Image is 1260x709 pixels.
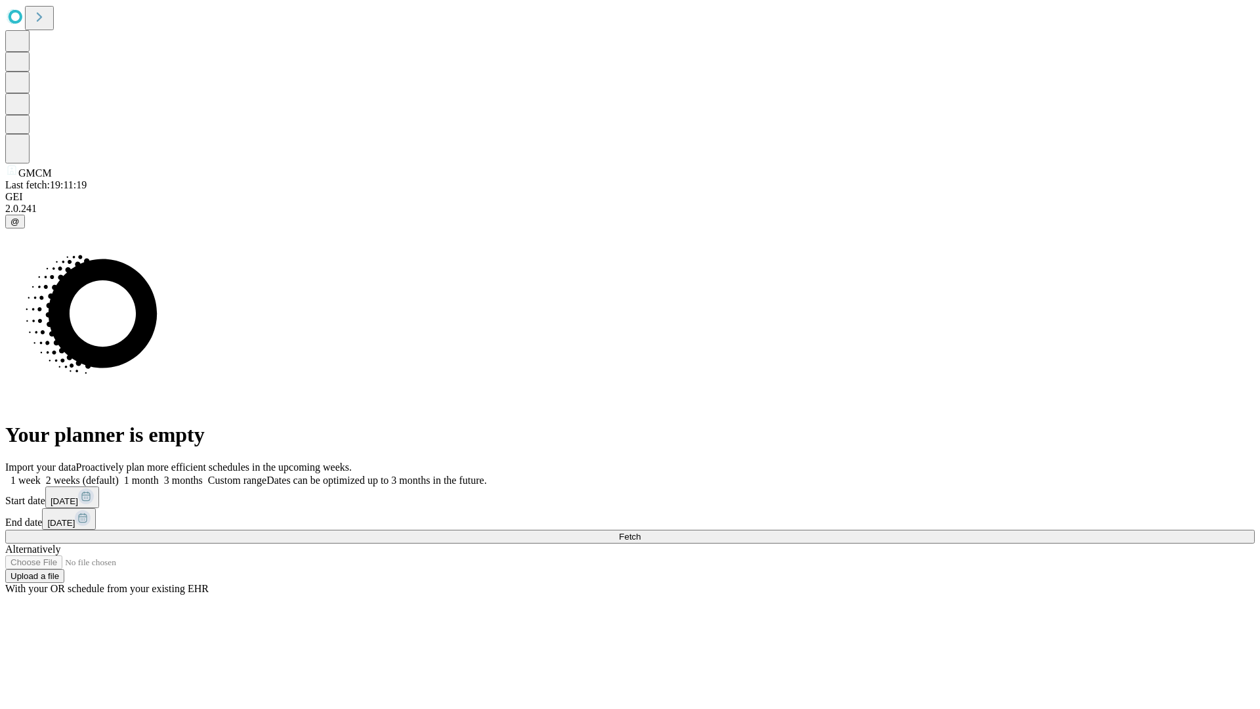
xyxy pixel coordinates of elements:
[5,215,25,228] button: @
[46,475,119,486] span: 2 weeks (default)
[5,530,1255,544] button: Fetch
[619,532,640,542] span: Fetch
[76,462,352,473] span: Proactively plan more efficient schedules in the upcoming weeks.
[208,475,266,486] span: Custom range
[18,167,52,179] span: GMCM
[124,475,159,486] span: 1 month
[10,217,20,226] span: @
[47,518,75,528] span: [DATE]
[5,508,1255,530] div: End date
[51,496,78,506] span: [DATE]
[5,191,1255,203] div: GEI
[164,475,203,486] span: 3 months
[5,462,76,473] span: Import your data
[266,475,486,486] span: Dates can be optimized up to 3 months in the future.
[5,569,64,583] button: Upload a file
[45,486,99,508] button: [DATE]
[5,583,209,594] span: With your OR schedule from your existing EHR
[5,423,1255,447] h1: Your planner is empty
[5,544,60,555] span: Alternatively
[5,203,1255,215] div: 2.0.241
[5,486,1255,508] div: Start date
[42,508,96,530] button: [DATE]
[5,179,87,190] span: Last fetch: 19:11:19
[10,475,41,486] span: 1 week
